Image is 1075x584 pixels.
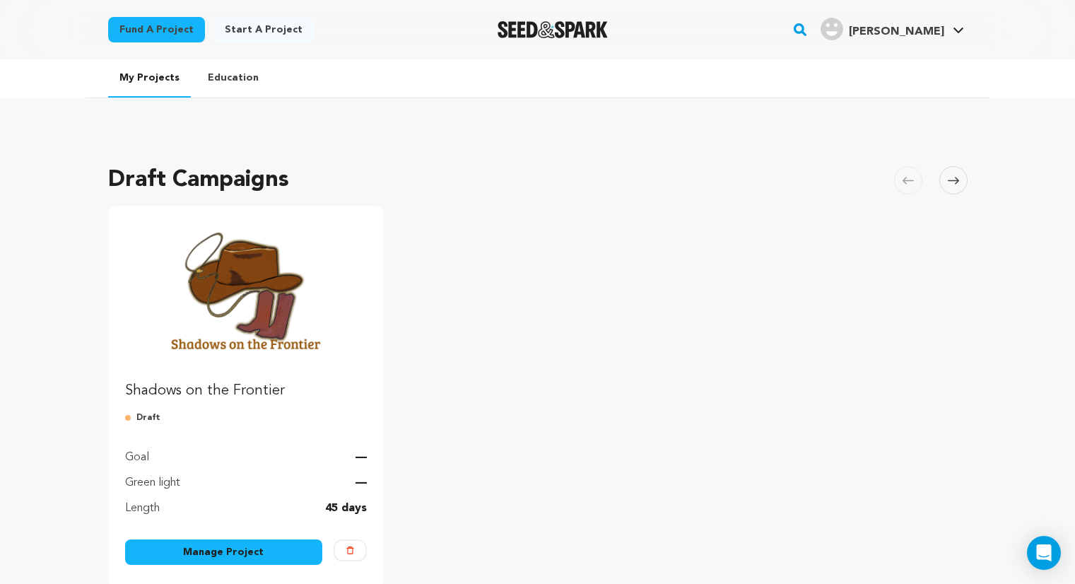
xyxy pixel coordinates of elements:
p: Shadows on the Frontier [125,381,368,401]
p: — [356,449,367,466]
h2: Draft Campaigns [108,163,289,197]
a: My Projects [108,59,191,98]
span: Amber P.'s Profile [818,15,967,45]
p: Length [125,500,160,517]
img: user.png [821,18,843,40]
img: trash-empty.svg [346,547,354,554]
p: Draft [125,412,368,424]
a: Fund a project [108,17,205,42]
a: Fund Shadows on the Frontier [125,223,368,401]
a: Education [196,59,270,96]
a: Seed&Spark Homepage [498,21,609,38]
a: Amber P.'s Profile [818,15,967,40]
p: 45 days [325,500,367,517]
a: Start a project [213,17,314,42]
div: Open Intercom Messenger [1027,536,1061,570]
img: submitted-for-review.svg [125,412,136,424]
p: — [356,474,367,491]
img: Seed&Spark Logo Dark Mode [498,21,609,38]
p: Green light [125,474,180,491]
a: Manage Project [125,539,323,565]
span: [PERSON_NAME] [849,26,944,37]
p: Goal [125,449,149,466]
div: Amber P.'s Profile [821,18,944,40]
